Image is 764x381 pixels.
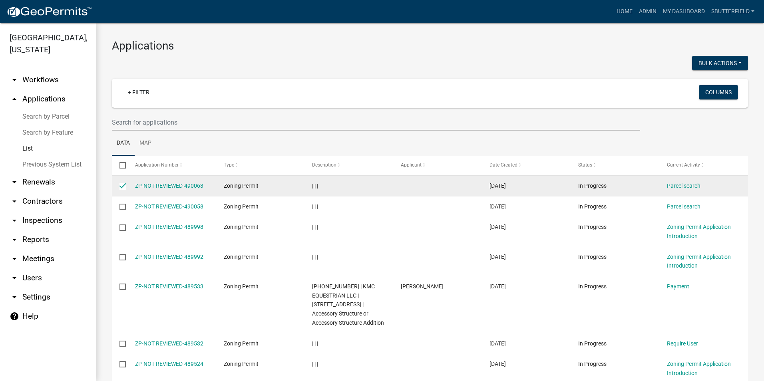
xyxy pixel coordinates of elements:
[393,156,482,175] datatable-header-cell: Applicant
[489,283,506,290] span: 10/07/2025
[10,75,19,85] i: arrow_drop_down
[135,203,203,210] a: ZP-NOT REVIEWED-490058
[135,183,203,189] a: ZP-NOT REVIEWED-490063
[10,94,19,104] i: arrow_drop_up
[613,4,636,19] a: Home
[489,224,506,230] span: 10/08/2025
[312,361,318,367] span: | | |
[224,203,259,210] span: Zoning Permit
[578,254,607,260] span: In Progress
[578,203,607,210] span: In Progress
[10,177,19,187] i: arrow_drop_down
[667,254,731,269] a: Zoning Permit Application Introduction
[10,196,19,206] i: arrow_drop_down
[636,4,660,19] a: Admin
[489,361,506,367] span: 10/07/2025
[312,224,318,230] span: | | |
[312,283,384,326] span: 81-066-6355 | KMC EQUESTRIAN LLC | 1745 COUNTY ROAD 4 | Accessory Structure or Accessory Structur...
[667,162,700,168] span: Current Activity
[121,85,156,99] a: + Filter
[489,203,506,210] span: 10/08/2025
[482,156,571,175] datatable-header-cell: Date Created
[135,340,203,347] a: ZP-NOT REVIEWED-489532
[112,131,135,156] a: Data
[224,361,259,367] span: Zoning Permit
[10,273,19,283] i: arrow_drop_down
[401,283,444,290] span: Kelby M Cloose
[224,254,259,260] span: Zoning Permit
[578,183,607,189] span: In Progress
[135,162,179,168] span: Application Number
[112,156,127,175] datatable-header-cell: Select
[10,235,19,244] i: arrow_drop_down
[312,340,318,347] span: | | |
[112,114,640,131] input: Search for applications
[10,216,19,225] i: arrow_drop_down
[10,292,19,302] i: arrow_drop_down
[312,162,336,168] span: Description
[135,224,203,230] a: ZP-NOT REVIEWED-489998
[224,283,259,290] span: Zoning Permit
[216,156,304,175] datatable-header-cell: Type
[312,203,318,210] span: | | |
[571,156,659,175] datatable-header-cell: Status
[667,283,689,290] a: Payment
[692,56,748,70] button: Bulk Actions
[667,203,700,210] a: Parcel search
[667,340,698,347] a: Require User
[224,162,234,168] span: Type
[659,156,748,175] datatable-header-cell: Current Activity
[489,254,506,260] span: 10/08/2025
[401,162,422,168] span: Applicant
[578,224,607,230] span: In Progress
[304,156,393,175] datatable-header-cell: Description
[224,183,259,189] span: Zoning Permit
[224,340,259,347] span: Zoning Permit
[312,254,318,260] span: | | |
[578,283,607,290] span: In Progress
[224,224,259,230] span: Zoning Permit
[135,361,203,367] a: ZP-NOT REVIEWED-489524
[489,162,517,168] span: Date Created
[667,361,731,376] a: Zoning Permit Application Introduction
[112,39,748,53] h3: Applications
[127,156,216,175] datatable-header-cell: Application Number
[135,131,156,156] a: Map
[578,361,607,367] span: In Progress
[578,340,607,347] span: In Progress
[667,224,731,239] a: Zoning Permit Application Introduction
[312,183,318,189] span: | | |
[578,162,592,168] span: Status
[660,4,708,19] a: My Dashboard
[489,340,506,347] span: 10/07/2025
[10,312,19,321] i: help
[10,254,19,264] i: arrow_drop_down
[699,85,738,99] button: Columns
[135,283,203,290] a: ZP-NOT REVIEWED-489533
[135,254,203,260] a: ZP-NOT REVIEWED-489992
[489,183,506,189] span: 10/08/2025
[708,4,758,19] a: Sbutterfield
[667,183,700,189] a: Parcel search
